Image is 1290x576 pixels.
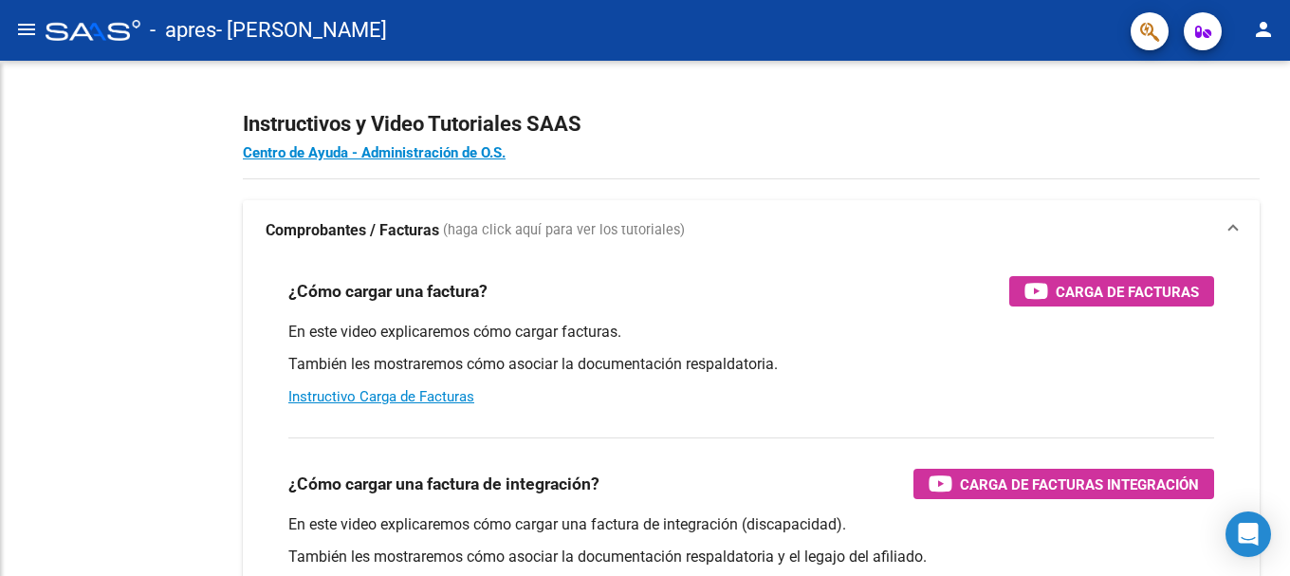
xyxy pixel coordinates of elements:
span: (haga click aquí para ver los tutoriales) [443,220,685,241]
div: Open Intercom Messenger [1225,511,1271,557]
a: Instructivo Carga de Facturas [288,388,474,405]
p: En este video explicaremos cómo cargar facturas. [288,322,1214,343]
strong: Comprobantes / Facturas [266,220,439,241]
span: - apres [150,9,216,51]
h3: ¿Cómo cargar una factura? [288,278,488,305]
mat-expansion-panel-header: Comprobantes / Facturas (haga click aquí para ver los tutoriales) [243,200,1260,261]
a: Centro de Ayuda - Administración de O.S. [243,144,506,161]
span: - [PERSON_NAME] [216,9,387,51]
p: También les mostraremos cómo asociar la documentación respaldatoria. [288,354,1214,375]
button: Carga de Facturas Integración [913,469,1214,499]
span: Carga de Facturas Integración [960,473,1199,496]
span: Carga de Facturas [1056,280,1199,304]
h2: Instructivos y Video Tutoriales SAAS [243,106,1260,142]
mat-icon: person [1252,18,1275,41]
p: En este video explicaremos cómo cargar una factura de integración (discapacidad). [288,514,1214,535]
p: También les mostraremos cómo asociar la documentación respaldatoria y el legajo del afiliado. [288,547,1214,567]
button: Carga de Facturas [1009,276,1214,307]
h3: ¿Cómo cargar una factura de integración? [288,471,599,497]
mat-icon: menu [15,18,38,41]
